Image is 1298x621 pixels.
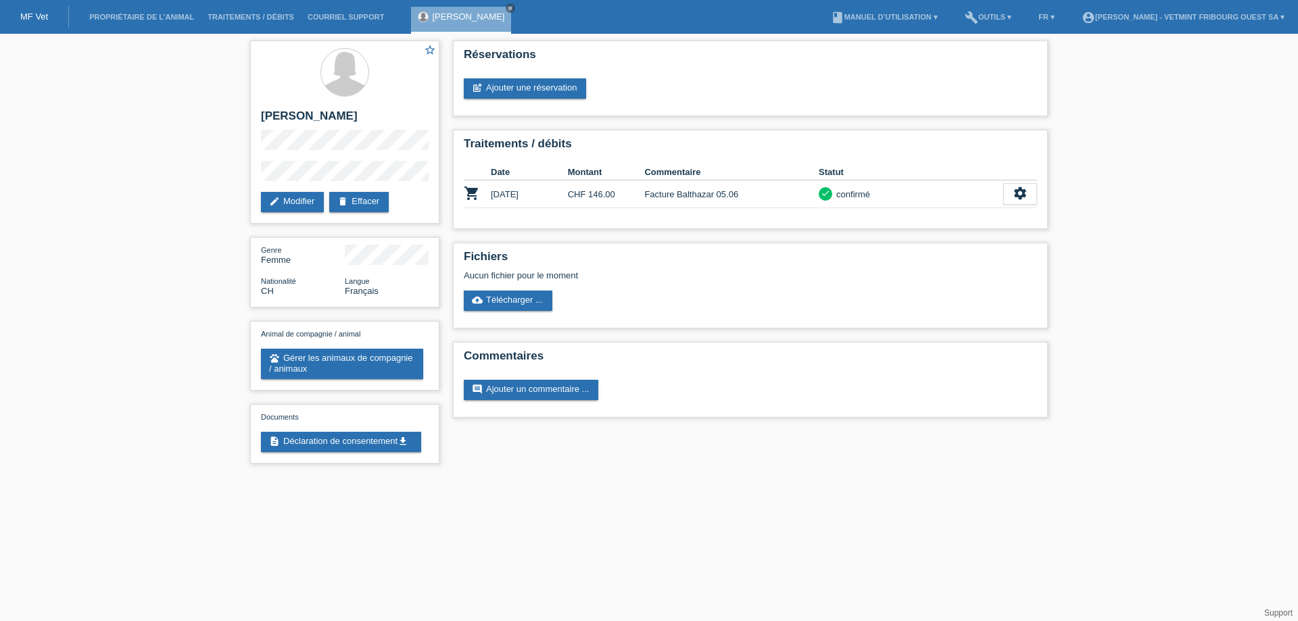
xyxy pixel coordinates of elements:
i: edit [269,196,280,207]
td: Facture Balthazar 05.06 [644,180,819,208]
a: deleteEffacer [329,192,389,212]
a: commentAjouter un commentaire ... [464,380,598,400]
a: descriptionDéclaration de consentementget_app [261,432,421,452]
a: buildOutils ▾ [958,13,1018,21]
div: confirmé [832,187,870,201]
a: MF Vet [20,11,48,22]
i: settings [1013,186,1028,201]
h2: Traitements / débits [464,137,1037,157]
i: check [821,189,830,198]
a: Courriel Support [301,13,391,21]
i: account_circle [1082,11,1095,24]
h2: Réservations [464,48,1037,68]
i: book [831,11,844,24]
a: Traitements / débits [201,13,301,21]
th: Date [491,164,568,180]
i: star_border [424,44,436,56]
a: bookManuel d’utilisation ▾ [824,13,944,21]
i: post_add [472,82,483,93]
a: [PERSON_NAME] [432,11,504,22]
a: post_addAjouter une réservation [464,78,586,99]
td: [DATE] [491,180,568,208]
span: Nationalité [261,277,296,285]
i: pets [269,353,280,364]
i: cloud_upload [472,295,483,305]
th: Statut [819,164,1003,180]
a: cloud_uploadTélécharger ... [464,291,552,311]
i: delete [337,196,348,207]
span: Animal de compagnie / animal [261,330,360,338]
i: build [965,11,978,24]
a: editModifier [261,192,324,212]
a: Propriétaire de l’animal [82,13,201,21]
div: Femme [261,245,345,265]
i: close [507,5,514,11]
h2: Fichiers [464,250,1037,270]
i: get_app [398,436,408,447]
h2: [PERSON_NAME] [261,109,429,130]
span: Suisse [261,286,274,296]
th: Commentaire [644,164,819,180]
h2: Commentaires [464,349,1037,370]
div: Aucun fichier pour le moment [464,270,877,280]
a: star_border [424,44,436,58]
span: Documents [261,413,299,421]
th: Montant [568,164,645,180]
i: comment [472,384,483,395]
a: account_circle[PERSON_NAME] - Vetmint Fribourg Ouest SA ▾ [1075,13,1291,21]
span: Genre [261,246,282,254]
a: FR ▾ [1032,13,1061,21]
span: Langue [345,277,370,285]
span: Français [345,286,379,296]
i: POSP00023141 [464,185,480,201]
a: petsGérer les animaux de compagnie / animaux [261,349,423,379]
a: Support [1264,608,1293,618]
a: close [506,3,515,13]
i: description [269,436,280,447]
td: CHF 146.00 [568,180,645,208]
